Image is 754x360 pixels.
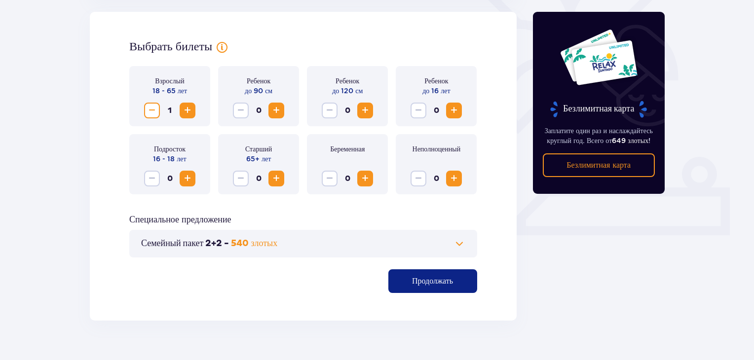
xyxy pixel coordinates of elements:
span: 1 [162,103,178,118]
font: 0 [256,106,262,115]
button: Увеличивать [357,103,373,118]
font: 0 [345,174,350,183]
button: Увеличивать [180,171,195,186]
button: Увеличивать [268,171,284,186]
font: 16 - 18 лет [153,155,186,163]
button: Увеличивать [357,171,373,186]
font: Заплатите один раз и наслаждайтесь круглый год. Всего от [545,127,653,144]
button: Снижаться [411,171,426,186]
font: ! [648,137,650,144]
font: Ребенок [336,77,359,85]
font: 540 злотых [231,238,277,249]
font: 0 [345,106,350,115]
font: 0 [434,174,439,183]
font: до 120 см [332,87,363,95]
font: 65+ лет [246,155,271,163]
font: до 16 лет [422,87,450,95]
button: Снижаться [322,171,338,186]
button: Снижаться [322,103,338,118]
font: 0 [434,106,439,115]
button: Увеличивать [180,103,195,118]
button: Продолжать [388,269,477,293]
font: Беременная [330,145,365,153]
font: Неполноценный [413,145,461,153]
font: 18 - 65 лет [152,87,187,95]
button: Увеличивать [446,103,462,118]
button: Семейный пакет 2+2 -540 злотых [141,238,465,250]
font: Взрослый [155,77,184,85]
font: Ребенок [424,77,448,85]
a: Безлимитная карта [543,153,655,177]
font: Выбрать билеты [129,39,212,54]
button: Увеличивать [268,103,284,118]
font: 0 [167,174,173,183]
button: Снижаться [233,103,249,118]
font: 0 [256,174,262,183]
font: Безлимитная карта [563,103,634,114]
button: Снижаться [144,171,160,186]
font: Безлимитная карта [566,161,631,169]
font: Старший [245,145,272,153]
button: Снижаться [144,103,160,118]
button: Снижаться [233,171,249,186]
font: до 90 см [245,87,272,95]
font: Подросток [154,145,186,153]
font: 649 злотых [612,137,648,144]
button: Увеличивать [446,171,462,186]
font: Специальное предложение [129,216,231,224]
font: Семейный пакет 2+2 - [141,238,229,249]
font: Продолжать [412,277,453,285]
font: Ребенок [247,77,270,85]
button: Снижаться [411,103,426,118]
